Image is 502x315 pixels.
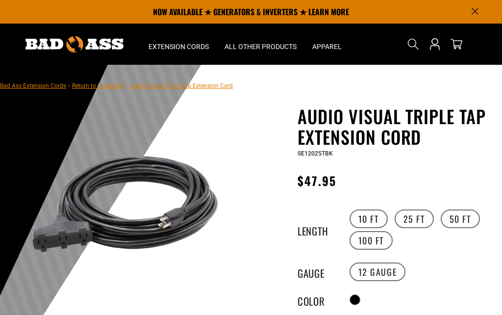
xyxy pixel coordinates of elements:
a: Return to Collection [72,82,124,89]
legend: Length [298,223,347,236]
span: Audio Visual Triple Tap Extension Cord [130,82,233,89]
summary: Apparel [304,24,350,65]
summary: All Other Products [217,24,304,65]
label: 50 FT [441,210,480,228]
span: › [126,82,128,89]
label: 100 FT [350,231,393,250]
img: Bad Ass Extension Cords [25,36,124,52]
span: Apparel [312,42,342,51]
img: black [29,108,222,301]
span: Extension Cords [149,42,209,51]
span: $47.95 [298,172,336,189]
label: 12 Gauge [350,262,406,281]
legend: Gauge [298,265,347,278]
legend: Color [298,293,347,306]
summary: Extension Cords [141,24,217,65]
h1: Audio Visual Triple Tap Extension Cord [298,106,495,147]
label: 10 FT [350,210,388,228]
span: All Other Products [225,42,297,51]
label: 25 FT [395,210,434,228]
span: SE12025TBK [298,150,333,157]
span: › [68,82,70,89]
summary: Search [405,36,421,52]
